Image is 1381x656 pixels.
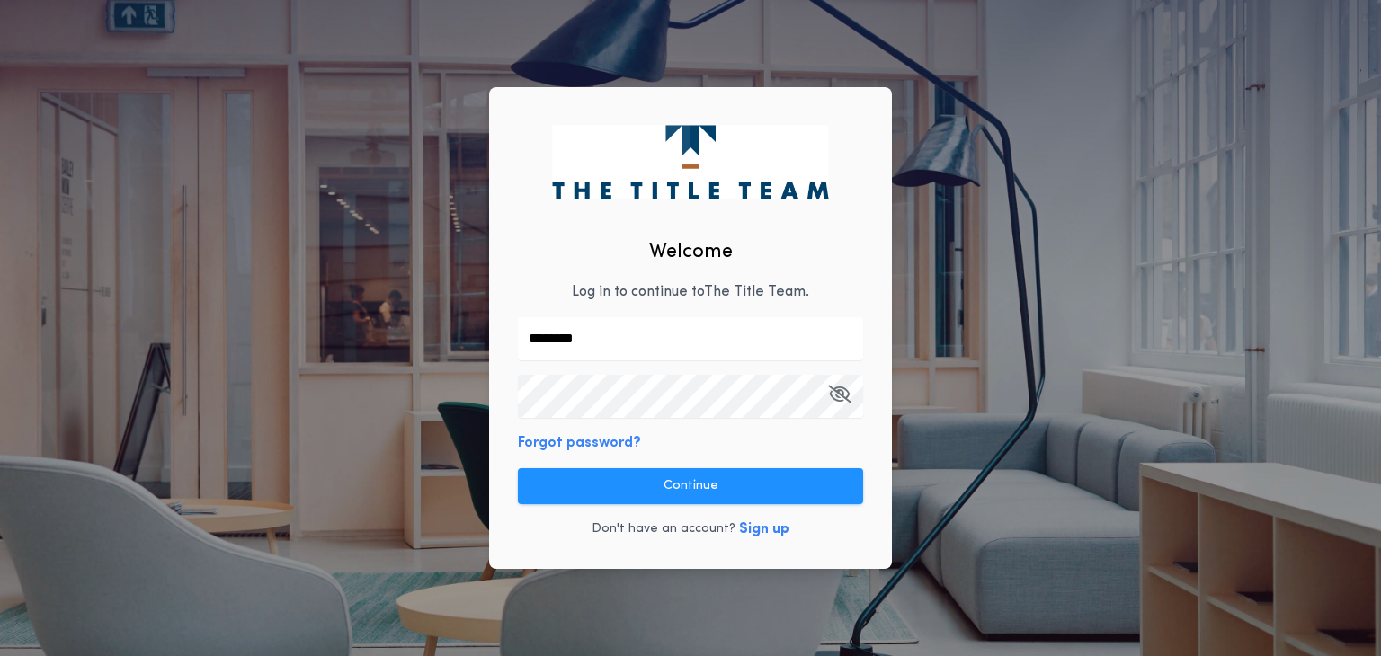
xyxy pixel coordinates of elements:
p: Don't have an account? [592,520,735,538]
p: Log in to continue to The Title Team . [572,281,809,303]
img: logo [552,125,828,199]
button: Sign up [739,519,789,540]
h2: Welcome [649,237,733,267]
button: Forgot password? [518,432,641,454]
button: Continue [518,468,863,504]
